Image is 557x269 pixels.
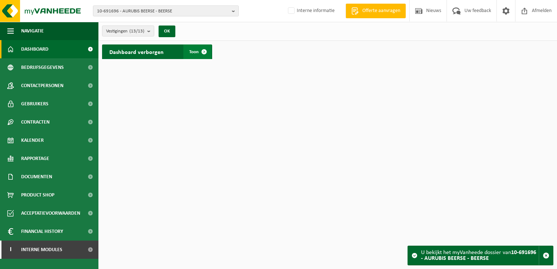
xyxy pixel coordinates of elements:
span: Rapportage [21,149,49,168]
span: Contracten [21,113,50,131]
span: Navigatie [21,22,44,40]
span: Toon [189,50,199,54]
span: 10-691696 - AURUBIS BEERSE - BEERSE [97,6,229,17]
span: I [7,241,14,259]
span: Product Shop [21,186,54,204]
button: 10-691696 - AURUBIS BEERSE - BEERSE [93,5,239,16]
span: Contactpersonen [21,77,63,95]
span: Financial History [21,222,63,241]
count: (13/13) [129,29,144,34]
span: Documenten [21,168,52,186]
span: Gebruikers [21,95,48,113]
label: Interne informatie [287,5,335,16]
span: Vestigingen [106,26,144,37]
span: Offerte aanvragen [361,7,402,15]
h2: Dashboard verborgen [102,44,171,59]
div: U bekijkt het myVanheede dossier van [421,246,539,265]
span: Dashboard [21,40,48,58]
span: Kalender [21,131,44,149]
a: Offerte aanvragen [346,4,406,18]
span: Interne modules [21,241,62,259]
button: Vestigingen(13/13) [102,26,154,36]
span: Acceptatievoorwaarden [21,204,80,222]
a: Toon [183,44,211,59]
button: OK [159,26,175,37]
strong: 10-691696 - AURUBIS BEERSE - BEERSE [421,250,536,261]
span: Bedrijfsgegevens [21,58,64,77]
